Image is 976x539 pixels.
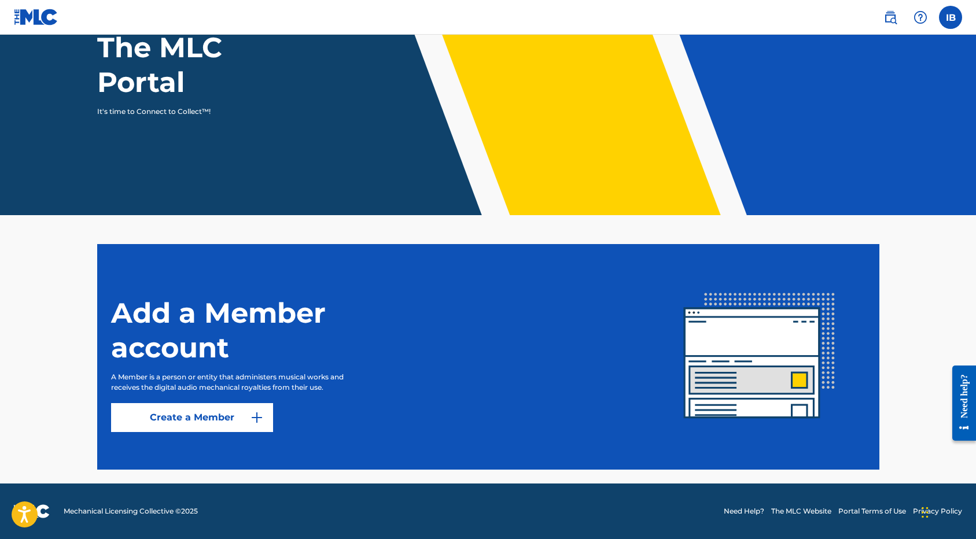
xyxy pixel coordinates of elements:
a: Need Help? [724,506,764,516]
img: help [914,10,927,24]
a: The MLC Website [771,506,831,516]
img: img [654,251,865,463]
div: Drag [922,495,929,530]
span: Mechanical Licensing Collective © 2025 [64,506,198,516]
h1: Add a Member account [111,296,400,365]
a: Portal Terms of Use [838,506,906,516]
a: Privacy Policy [913,506,962,516]
a: Create a Member [111,403,273,432]
iframe: Resource Center [944,356,976,449]
div: Help [909,6,932,29]
img: logo [14,504,50,518]
iframe: Chat Widget [918,483,976,539]
img: search [883,10,897,24]
img: MLC Logo [14,9,58,25]
p: It's time to Connect to Collect™! [97,106,298,117]
div: User Menu [939,6,962,29]
p: A Member is a person or entity that administers musical works and receives the digital audio mech... [111,372,367,393]
img: 9d2ae6d4665cec9f34b9.svg [250,411,264,424]
a: Public Search [879,6,902,29]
